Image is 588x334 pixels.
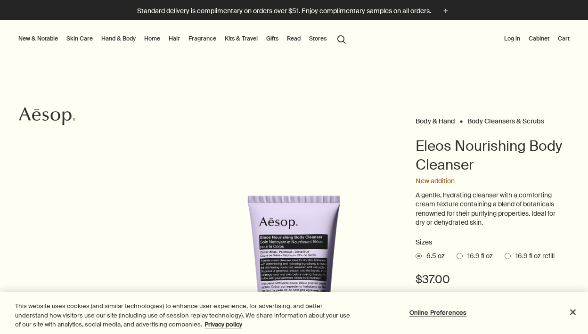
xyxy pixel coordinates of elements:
[556,33,572,44] button: Cart
[422,252,445,261] span: 6.5 oz
[223,33,260,44] a: Kits & Travel
[463,252,493,261] span: 16.9 fl oz
[416,237,563,248] h2: Sizes
[333,30,350,48] button: Open search
[16,20,350,58] nav: primary
[19,107,75,126] svg: Aesop
[99,33,138,44] a: Hand & Body
[502,33,522,44] button: Log in
[285,33,302,44] a: Read
[502,20,572,58] nav: supplementary
[416,191,563,228] p: A gentle, hydrating cleanser with a comforting cream texture containing a blend of botanicals ren...
[65,33,95,44] a: Skin Care
[467,117,544,121] a: Body Cleansers & Scrubs
[15,301,353,329] div: This website uses cookies (and similar technologies) to enhance user experience, for advertising,...
[416,272,450,287] span: $37.00
[511,252,555,261] span: 16.9 fl oz refill
[167,33,182,44] a: Hair
[137,6,451,16] button: Standard delivery is complimentary on orders over $51. Enjoy complimentary samples on all orders.
[563,301,583,322] button: Close
[187,33,218,44] a: Fragrance
[416,117,455,121] a: Body & Hand
[307,33,328,44] button: Stores
[408,303,467,322] button: Online Preferences, Opens the preference center dialog
[264,33,280,44] a: Gifts
[416,137,563,174] h1: Eleos Nourishing Body Cleanser
[204,320,242,328] a: More information about your privacy, opens in a new tab
[16,33,60,44] button: New & Notable
[16,105,78,130] a: Aesop
[137,6,431,16] p: Standard delivery is complimentary on orders over $51. Enjoy complimentary samples on all orders.
[142,33,162,44] a: Home
[527,33,551,44] a: Cabinet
